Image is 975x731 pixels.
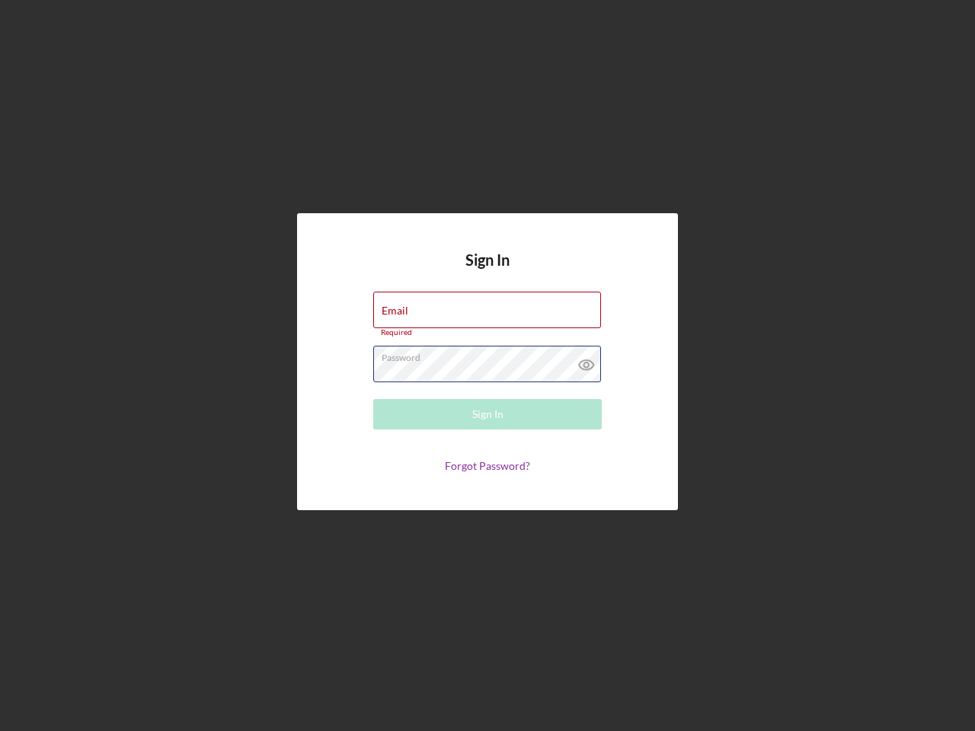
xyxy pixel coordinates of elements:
div: Sign In [472,399,503,429]
button: Sign In [373,399,602,429]
h4: Sign In [465,251,510,292]
div: Required [373,328,602,337]
label: Password [382,346,601,363]
a: Forgot Password? [445,459,530,472]
label: Email [382,305,408,317]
